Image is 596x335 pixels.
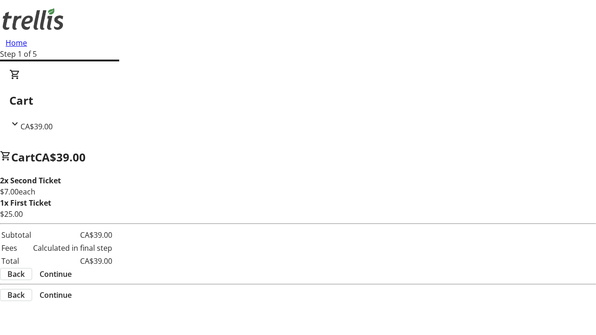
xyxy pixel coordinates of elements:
[9,69,587,132] div: CartCA$39.00
[9,92,587,109] h2: Cart
[32,289,79,301] button: Continue
[32,268,79,280] button: Continue
[1,242,32,254] td: Fees
[20,121,53,132] span: CA$39.00
[35,149,86,165] span: CA$39.00
[40,268,72,280] span: Continue
[1,255,32,267] td: Total
[33,242,113,254] td: Calculated in final step
[33,255,113,267] td: CA$39.00
[1,229,32,241] td: Subtotal
[33,229,113,241] td: CA$39.00
[40,289,72,301] span: Continue
[11,149,35,165] span: Cart
[7,268,25,280] span: Back
[7,289,25,301] span: Back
